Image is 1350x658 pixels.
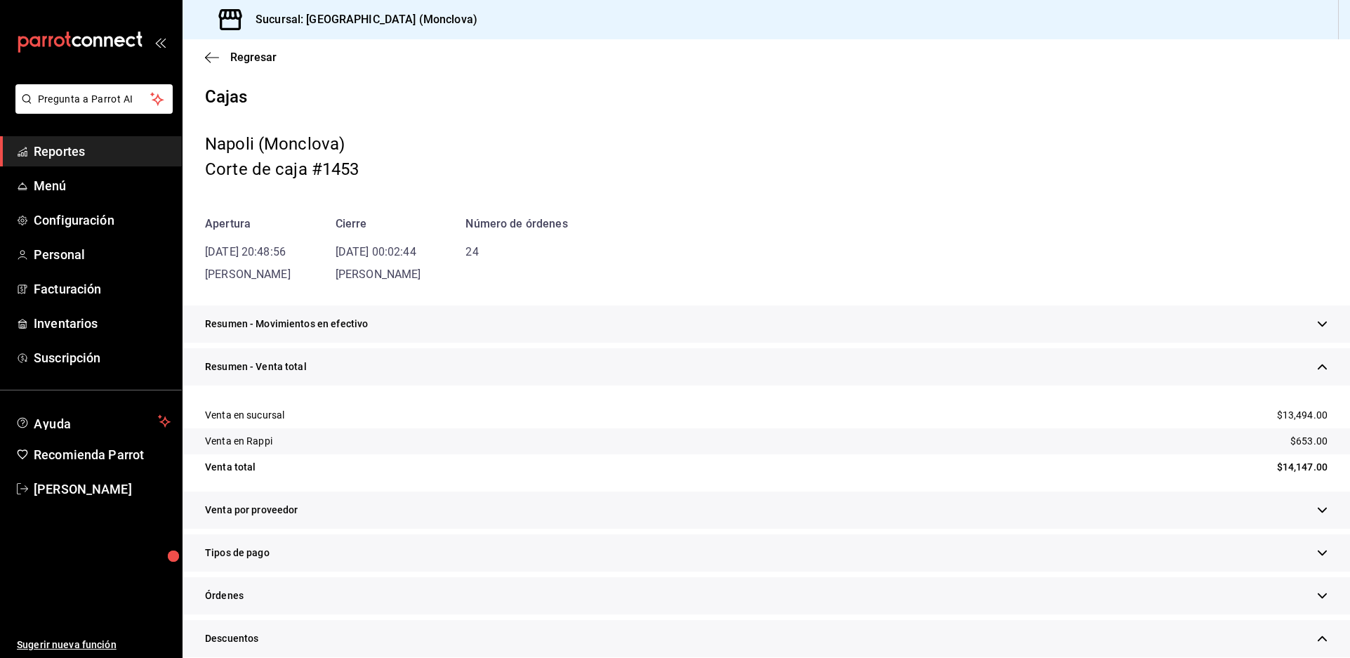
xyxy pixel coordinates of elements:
[34,279,171,298] span: Facturación
[34,245,171,264] span: Personal
[34,445,171,464] span: Recomienda Parrot
[205,460,256,475] div: Venta total
[205,408,284,423] div: Venta en sucursal
[34,176,171,195] span: Menú
[205,360,307,374] span: Resumen - Venta total
[205,86,1328,109] h1: Cajas
[465,244,567,261] div: 24
[34,480,171,499] span: [PERSON_NAME]
[205,503,298,518] span: Venta por proveedor
[205,434,272,449] div: Venta en Rappi
[205,51,277,64] button: Regresar
[230,51,277,64] span: Regresar
[465,216,567,232] div: Número de órdenes
[336,216,421,232] div: Cierre
[34,413,152,430] span: Ayuda
[205,216,291,232] div: Apertura
[17,638,171,652] span: Sugerir nueva función
[34,142,171,161] span: Reportes
[15,84,173,114] button: Pregunta a Parrot AI
[34,348,171,367] span: Suscripción
[154,37,166,48] button: open_drawer_menu
[336,245,416,258] time: [DATE] 00:02:44
[205,268,291,281] span: [PERSON_NAME]
[1290,434,1328,449] span: $653.00
[38,92,151,107] span: Pregunta a Parrot AI
[205,157,1328,182] div: Corte de caja #1453
[205,317,368,331] span: Resumen - Movimientos en efectivo
[336,268,421,281] span: [PERSON_NAME]
[205,546,270,560] span: Tipos de pago
[1277,460,1328,475] span: $14,147.00
[244,11,477,28] h3: Sucursal: [GEOGRAPHIC_DATA] (Monclova)
[10,102,173,117] a: Pregunta a Parrot AI
[205,631,258,646] span: Descuentos
[205,588,244,603] span: Órdenes
[205,245,286,258] time: [DATE] 20:48:56
[1277,408,1328,423] span: $13,494.00
[34,314,171,333] span: Inventarios
[34,211,171,230] span: Configuración
[205,131,1328,157] div: Napoli (Monclova)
